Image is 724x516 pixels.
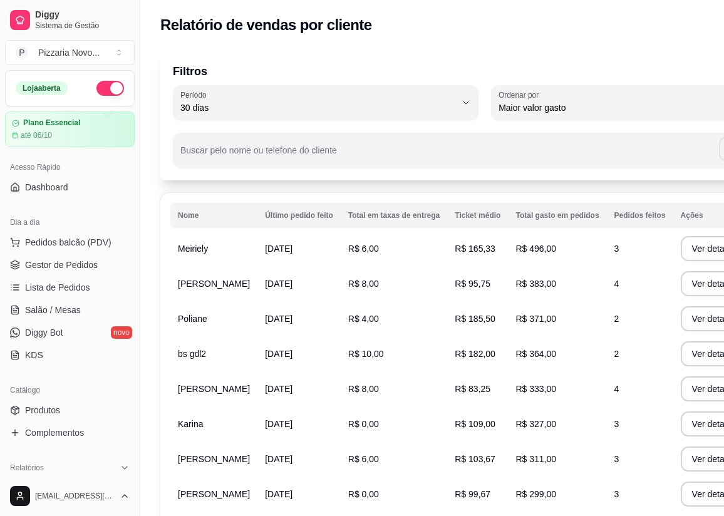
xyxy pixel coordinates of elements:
[614,314,619,324] span: 2
[348,244,379,254] span: R$ 6,00
[265,454,292,464] span: [DATE]
[614,489,619,499] span: 3
[348,489,379,499] span: R$ 0,00
[265,349,292,359] span: [DATE]
[515,314,556,324] span: R$ 371,00
[265,489,292,499] span: [DATE]
[341,203,448,228] th: Total em taxas de entrega
[178,349,206,359] span: bs gdl2
[35,491,115,501] span: [EMAIL_ADDRESS][DOMAIN_NAME]
[5,423,135,443] a: Complementos
[515,454,556,464] span: R$ 311,00
[5,5,135,35] a: DiggySistema de Gestão
[96,81,124,96] button: Alterar Status
[614,279,619,289] span: 4
[614,244,619,254] span: 3
[180,90,210,100] label: Período
[25,349,43,361] span: KDS
[614,384,619,394] span: 4
[16,46,28,59] span: P
[25,404,60,416] span: Produtos
[178,279,250,289] span: [PERSON_NAME]
[180,149,719,162] input: Buscar pelo nome ou telefone do cliente
[25,236,111,249] span: Pedidos balcão (PDV)
[348,384,379,394] span: R$ 8,00
[5,481,135,511] button: [EMAIL_ADDRESS][DOMAIN_NAME]
[265,384,292,394] span: [DATE]
[614,419,619,429] span: 3
[257,203,341,228] th: Último pedido feito
[455,244,495,254] span: R$ 165,33
[5,400,135,420] a: Produtos
[265,244,292,254] span: [DATE]
[515,349,556,359] span: R$ 364,00
[5,345,135,365] a: KDS
[348,279,379,289] span: R$ 8,00
[265,419,292,429] span: [DATE]
[5,157,135,177] div: Acesso Rápido
[160,15,372,35] h2: Relatório de vendas por cliente
[455,314,495,324] span: R$ 185,50
[5,111,135,147] a: Plano Essencialaté 06/10
[515,279,556,289] span: R$ 383,00
[35,9,130,21] span: Diggy
[25,259,98,271] span: Gestor de Pedidos
[455,489,490,499] span: R$ 99,67
[25,326,63,339] span: Diggy Bot
[5,212,135,232] div: Dia a dia
[35,21,130,31] span: Sistema de Gestão
[5,255,135,275] a: Gestor de Pedidos
[607,203,673,228] th: Pedidos feitos
[178,454,250,464] span: [PERSON_NAME]
[5,300,135,320] a: Salão / Mesas
[455,419,495,429] span: R$ 109,00
[515,384,556,394] span: R$ 333,00
[173,85,478,120] button: Período30 dias
[10,463,44,473] span: Relatórios
[178,384,250,394] span: [PERSON_NAME]
[447,203,508,228] th: Ticket médio
[499,90,543,100] label: Ordenar por
[25,181,68,194] span: Dashboard
[455,279,490,289] span: R$ 95,75
[178,489,250,499] span: [PERSON_NAME]
[348,454,379,464] span: R$ 6,00
[5,322,135,343] a: Diggy Botnovo
[614,349,619,359] span: 2
[515,244,556,254] span: R$ 496,00
[38,46,100,59] div: Pizzaria Novo ...
[5,40,135,65] button: Select a team
[348,314,379,324] span: R$ 4,00
[25,304,81,316] span: Salão / Mesas
[178,244,208,254] span: Meiriely
[178,419,203,429] span: Karina
[5,232,135,252] button: Pedidos balcão (PDV)
[25,281,90,294] span: Lista de Pedidos
[348,349,384,359] span: R$ 10,00
[178,314,207,324] span: Poliane
[508,203,606,228] th: Total gasto em pedidos
[5,380,135,400] div: Catálogo
[180,101,456,114] span: 30 dias
[5,277,135,297] a: Lista de Pedidos
[515,489,556,499] span: R$ 299,00
[265,314,292,324] span: [DATE]
[16,81,68,95] div: Loja aberta
[5,177,135,197] a: Dashboard
[348,419,379,429] span: R$ 0,00
[614,454,619,464] span: 3
[25,426,84,439] span: Complementos
[170,203,257,228] th: Nome
[21,130,52,140] article: até 06/10
[455,384,490,394] span: R$ 83,25
[265,279,292,289] span: [DATE]
[455,349,495,359] span: R$ 182,00
[455,454,495,464] span: R$ 103,67
[515,419,556,429] span: R$ 327,00
[23,118,80,128] article: Plano Essencial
